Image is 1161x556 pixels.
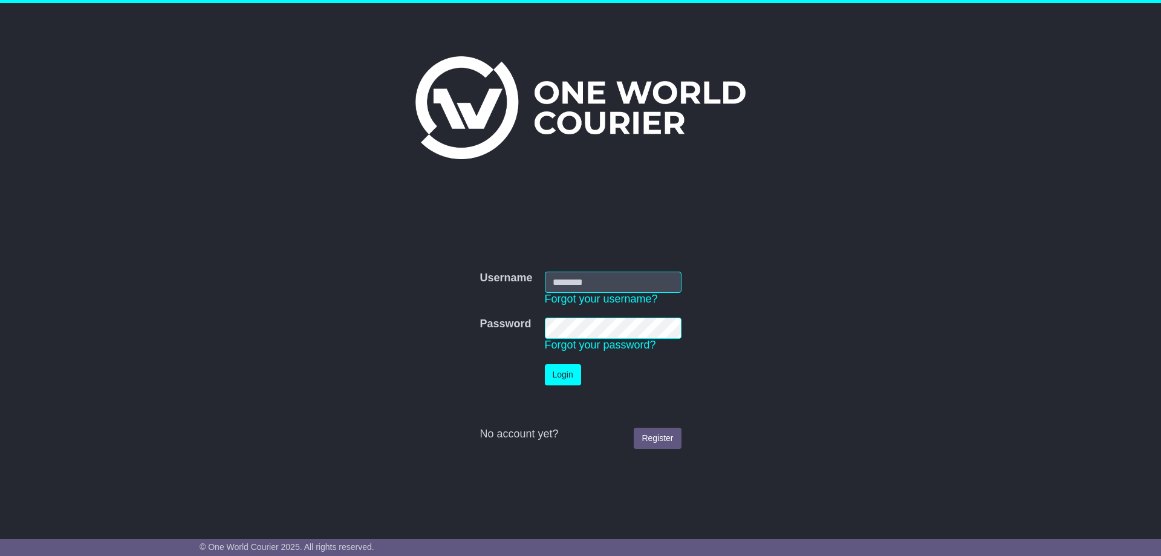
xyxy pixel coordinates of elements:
label: Username [480,272,532,285]
div: No account yet? [480,428,681,441]
span: © One World Courier 2025. All rights reserved. [200,542,374,552]
button: Login [545,364,581,385]
a: Forgot your password? [545,339,656,351]
img: One World [415,56,746,159]
label: Password [480,318,531,331]
a: Forgot your username? [545,293,658,305]
a: Register [634,428,681,449]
